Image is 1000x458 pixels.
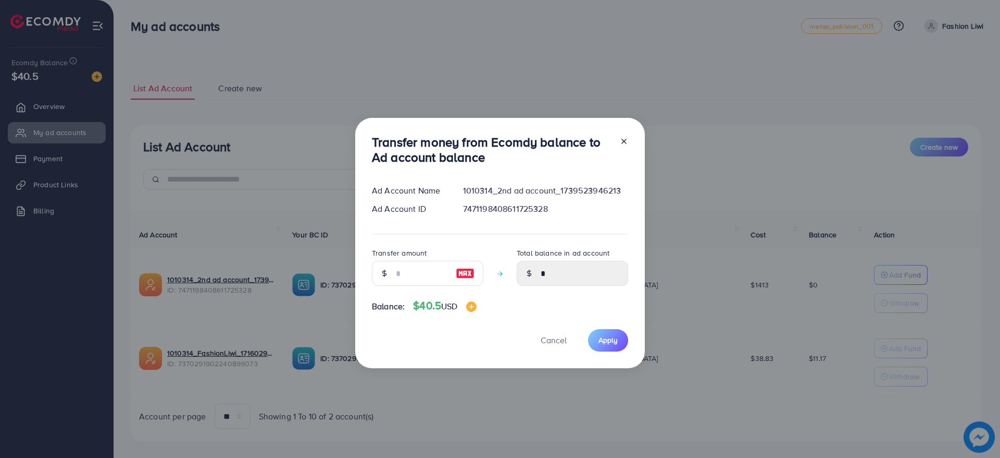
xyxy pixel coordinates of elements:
[528,329,580,352] button: Cancel
[455,185,636,197] div: 1010314_2nd ad account_1739523946213
[466,302,477,312] img: image
[588,329,628,352] button: Apply
[455,203,636,215] div: 7471198408611725328
[441,300,457,312] span: USD
[372,135,611,165] h3: Transfer money from Ecomdy balance to Ad account balance
[364,203,455,215] div: Ad Account ID
[456,267,474,280] img: image
[372,248,427,258] label: Transfer amount
[598,335,618,345] span: Apply
[413,299,476,312] h4: $40.5
[364,185,455,197] div: Ad Account Name
[517,248,609,258] label: Total balance in ad account
[541,334,567,346] span: Cancel
[372,300,405,312] span: Balance:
